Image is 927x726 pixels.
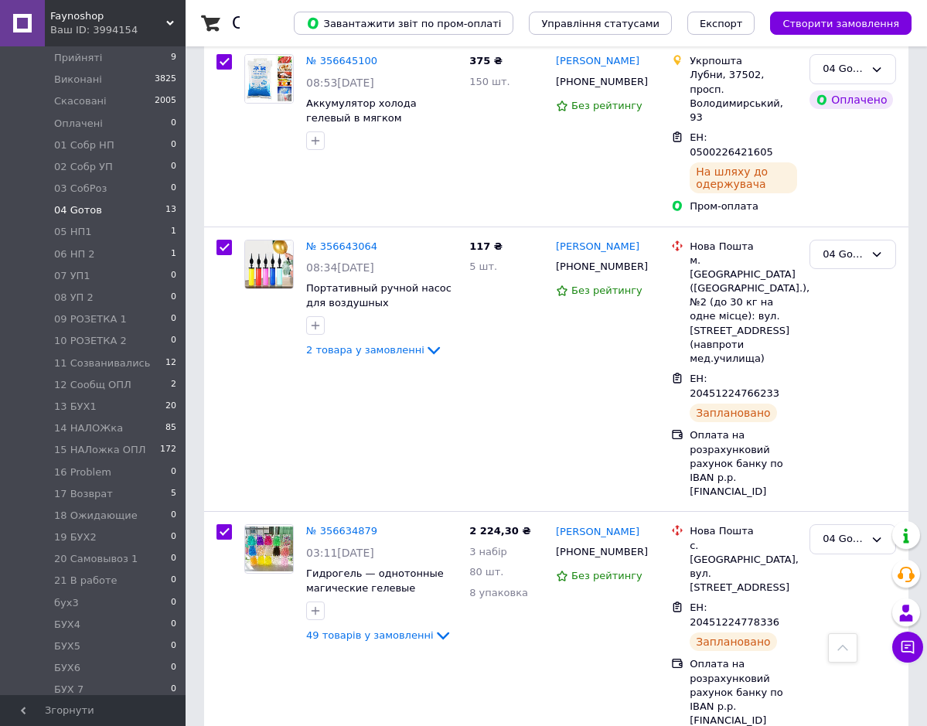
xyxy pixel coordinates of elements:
a: Аккумулятор холода гелевый в мягком термопакете, 100 мл [306,97,418,138]
span: 0 [171,530,176,544]
span: 03 СобРоз [54,182,107,196]
span: 04 Gотов [54,203,102,217]
span: 150 шт. [469,76,510,87]
span: 09 РОЗЕТКА 1 [54,312,127,326]
span: 14 НАЛОЖка [54,421,123,435]
a: № 356645100 [306,55,377,66]
span: 5 шт. [469,261,497,272]
button: Завантажити звіт по пром-оплаті [294,12,513,35]
span: 0 [171,596,176,610]
img: Фото товару [245,527,293,571]
span: 0 [171,269,176,283]
span: 08:34[DATE] [306,261,374,274]
span: 02 Собр УП [54,160,113,174]
span: БУХ 7 [54,683,83,697]
span: Без рейтингу [571,570,642,581]
span: 12 Сообщ ОПЛ [54,378,131,392]
span: 0 [171,334,176,348]
span: 05 НП1 [54,225,92,239]
span: 2 224,30 ₴ [469,525,530,537]
span: 0 [171,639,176,653]
div: Пром-оплата [690,199,797,213]
a: № 356643064 [306,240,377,252]
span: ЕН: 20451224766233 [690,373,779,399]
span: 16 Problem [54,465,111,479]
a: 49 товарів у замовленні [306,629,452,641]
span: Без рейтингу [571,100,642,111]
span: бух3 [54,596,79,610]
span: БУХ5 [54,639,80,653]
span: 07 УП1 [54,269,90,283]
div: м. [GEOGRAPHIC_DATA] ([GEOGRAPHIC_DATA].), №2 (до 30 кг на одне місце): вул. [STREET_ADDRESS] (на... [690,254,797,366]
span: 80 шт. [469,566,503,578]
a: Фото товару [244,524,294,574]
div: Заплановано [690,632,777,651]
span: 85 [165,421,176,435]
span: 3 набір [469,546,507,557]
div: с. [GEOGRAPHIC_DATA], вул. [STREET_ADDRESS] [690,539,797,595]
span: 0 [171,117,176,131]
div: Заплановано [690,404,777,422]
a: Гидрогель — однотонные магические гелевые шарики для растений [306,568,444,608]
span: 375 ₴ [469,55,503,66]
span: 08 УП 2 [54,291,94,305]
span: 117 ₴ [469,240,503,252]
img: Фото товару [245,55,293,103]
span: БУХ6 [54,661,80,675]
span: Створити замовлення [782,18,899,29]
div: Нова Пошта [690,240,797,254]
div: Нова Пошта [690,524,797,538]
a: Портативный ручной насос для воздушных [PERSON_NAME] [306,282,452,322]
span: 8 упаковка [469,587,528,598]
span: 19 БУХ2 [54,530,97,544]
a: Створити замовлення [755,17,912,29]
span: 08:53[DATE] [306,77,374,89]
span: 2 товара у замовленні [306,344,424,356]
span: 06 НП 2 [54,247,95,261]
span: 0 [171,574,176,588]
span: 1 [171,247,176,261]
span: 9 [171,51,176,65]
span: [PHONE_NUMBER] [556,546,648,557]
button: Експорт [687,12,755,35]
span: 21 В работе [54,574,118,588]
span: [PHONE_NUMBER] [556,76,648,87]
span: 0 [171,465,176,479]
span: 15 НАЛожка ОПЛ [54,443,146,457]
span: 49 товарів у замовленні [306,629,434,641]
img: Фото товару [245,240,293,288]
span: 172 [160,443,176,457]
span: Експорт [700,18,743,29]
span: 0 [171,291,176,305]
span: 0 [171,618,176,632]
span: 0 [171,312,176,326]
a: № 356634879 [306,525,377,537]
a: Фото товару [244,54,294,104]
span: Faynoshop [50,9,166,23]
span: 0 [171,182,176,196]
span: 1 [171,225,176,239]
a: [PERSON_NAME] [556,54,639,69]
span: 10 РОЗЕТКА 2 [54,334,127,348]
span: 2 [171,378,176,392]
span: ЕН: 0500226421605 [690,131,773,158]
span: 17 Возврат [54,487,113,501]
h1: Список замовлень [232,14,389,32]
span: 0 [171,138,176,152]
span: 20 Самовывоз 1 [54,552,138,566]
div: Оплачено [809,90,893,109]
span: 0 [171,683,176,697]
a: [PERSON_NAME] [556,240,639,254]
button: Управління статусами [529,12,672,35]
span: Оплачені [54,117,103,131]
span: 13 БУХ1 [54,400,97,414]
span: 03:11[DATE] [306,547,374,559]
span: 0 [171,661,176,675]
a: Фото товару [244,240,294,289]
div: 04 Gотов [823,247,864,263]
div: Ваш ID: 3994154 [50,23,186,37]
span: 3825 [155,73,176,87]
span: 20 [165,400,176,414]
